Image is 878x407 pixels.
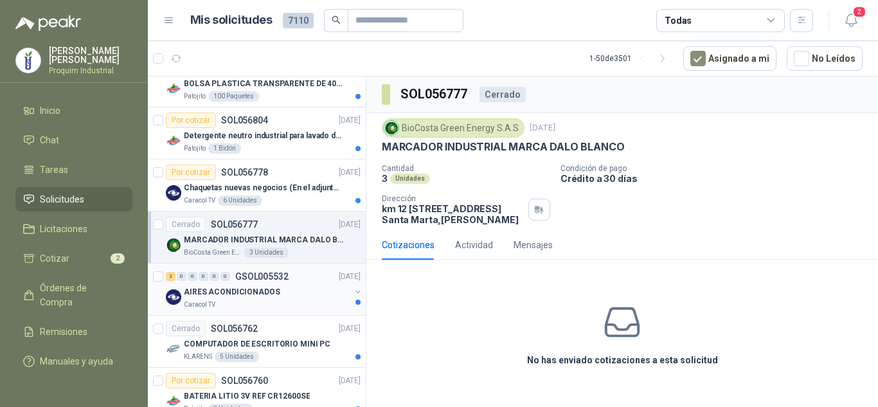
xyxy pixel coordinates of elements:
div: 0 [199,272,208,281]
img: Company Logo [166,81,181,96]
div: 5 Unidades [215,352,259,362]
span: search [332,15,341,24]
div: Unidades [390,174,430,184]
div: 0 [210,272,219,281]
a: CerradoSOL056777[DATE] Company LogoMARCADOR INDUSTRIAL MARCA DALO BLANCOBioCosta Green Energy S.A... [148,212,366,264]
span: Solicitudes [40,192,84,206]
p: [DATE] [339,167,361,179]
div: 0 [177,272,186,281]
div: Por cotizar [166,113,216,128]
h3: No has enviado cotizaciones a esta solicitud [527,353,718,367]
h3: SOL056777 [400,84,469,104]
p: [DATE] [339,323,361,335]
a: Por cotizarSOL056804[DATE] Company LogoDetergente neutro industrial para lavado de tanques y maqu... [148,107,366,159]
p: BioCosta Green Energy S.A.S [184,248,242,258]
p: BOLSA PLASTICA TRANSPARENTE DE 40*60 CMS [184,78,344,90]
div: Por cotizar [166,373,216,388]
h1: Mis solicitudes [190,11,273,30]
p: SOL056778 [221,168,268,177]
a: Remisiones [15,320,132,344]
p: [PERSON_NAME] [PERSON_NAME] [49,46,132,64]
span: Chat [40,133,59,147]
p: Condición de pago [560,164,873,173]
div: Cerrado [166,321,206,336]
p: GSOL005532 [235,272,289,281]
p: [DATE] [339,219,361,231]
p: Caracol TV [184,195,215,206]
div: BioCosta Green Energy S.A.S [382,118,524,138]
div: Todas [665,14,692,28]
p: SOL056777 [211,220,258,229]
p: Caracol TV [184,300,215,310]
p: 3 [382,173,388,184]
button: 2 [839,9,863,32]
img: Company Logo [16,48,40,73]
p: KLARENS [184,352,212,362]
img: Logo peakr [15,15,81,31]
a: CerradoSOL056762[DATE] Company LogoCOMPUTADOR DE ESCRITORIO MINI PCKLARENS5 Unidades [148,316,366,368]
p: MARCADOR INDUSTRIAL MARCA DALO BLANCO [382,140,624,154]
div: Actividad [455,238,493,252]
a: Inicio [15,98,132,123]
div: 1 Bidón [208,143,241,154]
div: 2 [166,272,175,281]
span: Manuales y ayuda [40,354,113,368]
a: Por cotizarSOL056808[DATE] Company LogoBOLSA PLASTICA TRANSPARENTE DE 40*60 CMSPatojito100 Paquetes [148,55,366,107]
div: 3 Unidades [244,248,289,258]
p: km 12 [STREET_ADDRESS] Santa Marta , [PERSON_NAME] [382,203,523,225]
span: 7110 [283,13,314,28]
p: AIRES ACONDICIONADOS [184,286,280,298]
div: 0 [188,272,197,281]
img: Company Logo [166,185,181,201]
p: COMPUTADOR DE ESCRITORIO MINI PC [184,338,330,350]
p: [DATE] [339,114,361,127]
a: 2 0 0 0 0 0 GSOL005532[DATE] Company LogoAIRES ACONDICIONADOSCaracol TV [166,269,363,310]
p: Cantidad [382,164,550,173]
div: Cerrado [166,217,206,232]
p: Patojito [184,143,206,154]
img: Company Logo [166,133,181,149]
span: Licitaciones [40,222,87,236]
img: Company Logo [166,341,181,357]
span: Inicio [40,104,60,118]
p: Chaquetas nuevas negocios (En el adjunto mas informacion) [184,182,344,194]
p: Detergente neutro industrial para lavado de tanques y maquinas. [184,130,344,142]
p: SOL056762 [211,324,258,333]
a: Por cotizarSOL056778[DATE] Company LogoChaquetas nuevas negocios (En el adjunto mas informacion)C... [148,159,366,212]
div: 1 - 50 de 3501 [589,48,673,69]
p: Dirección [382,194,523,203]
p: [DATE] [530,122,555,134]
div: 0 [220,272,230,281]
p: SOL056804 [221,116,268,125]
p: SOL056760 [221,376,268,385]
a: Manuales y ayuda [15,349,132,374]
span: Órdenes de Compra [40,281,120,309]
div: Cotizaciones [382,238,435,252]
p: MARCADOR INDUSTRIAL MARCA DALO BLANCO [184,234,344,246]
a: Tareas [15,158,132,182]
button: No Leídos [787,46,863,71]
a: Licitaciones [15,217,132,241]
img: Company Logo [166,237,181,253]
p: Crédito a 30 días [560,173,873,184]
a: Chat [15,128,132,152]
p: [DATE] [339,375,361,387]
div: Cerrado [479,87,526,102]
a: Solicitudes [15,187,132,212]
button: Asignado a mi [683,46,776,71]
div: 100 Paquetes [208,91,259,102]
span: 2 [852,6,866,18]
img: Company Logo [384,121,399,135]
div: Mensajes [514,238,553,252]
p: Proquim Industrial [49,67,132,75]
span: Remisiones [40,325,87,339]
div: Por cotizar [166,165,216,180]
div: 6 Unidades [218,195,262,206]
a: Cotizar2 [15,246,132,271]
span: Tareas [40,163,68,177]
a: Órdenes de Compra [15,276,132,314]
span: Cotizar [40,251,69,266]
img: Company Logo [166,289,181,305]
p: Patojito [184,91,206,102]
p: BATERIA LITIO 3V REF CR12600SE [184,390,310,402]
